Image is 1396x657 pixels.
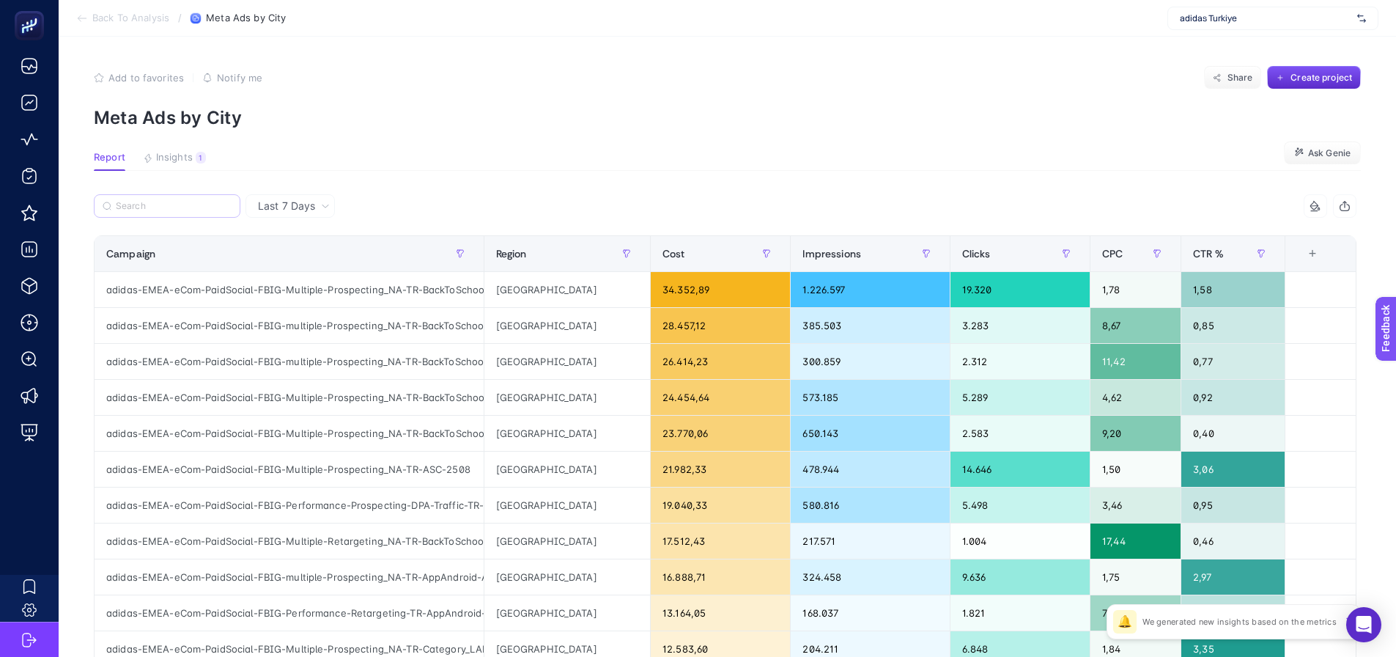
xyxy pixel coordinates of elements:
span: Campaign [106,248,155,260]
div: 21.982,33 [651,452,790,487]
span: Notify me [217,72,262,84]
span: Share [1227,72,1253,84]
div: + [1299,248,1326,260]
img: svg%3e [1357,11,1366,26]
span: Feedback [9,4,56,16]
div: 2,97 [1181,559,1285,595]
span: adidas Turkiye [1180,12,1351,24]
input: Search [116,201,232,212]
div: 2.583 [950,416,1090,451]
div: 5.498 [950,488,1090,523]
div: 23.770,06 [651,416,790,451]
div: adidas-EMEA-eCom-PaidSocial-FBIG-Performance-Prospecting-DPA-Traffic-TR-2403-Alwayson-Custom Even... [95,488,484,523]
div: adidas-EMEA-eCom-PaidSocial-FBIG-multiple-Prospecting_NA-TR-BackToSchoolFW25-AppIOS-2508 [95,308,484,343]
div: 28.457,12 [651,308,790,343]
button: Share [1204,66,1261,89]
div: [GEOGRAPHIC_DATA] [484,416,651,451]
span: CTR % [1193,248,1224,260]
span: Meta Ads by City [206,12,286,24]
div: 4,62 [1090,380,1181,415]
p: Meta Ads by City [94,107,1361,128]
span: Insights [156,152,193,164]
div: 13.164,05 [651,595,790,631]
div: 217.571 [791,524,949,559]
div: 300.859 [791,344,949,379]
button: Add to favorites [94,72,184,84]
div: 5.289 [950,380,1090,415]
div: 0,77 [1181,344,1285,379]
div: 580.816 [791,488,949,523]
div: 9,20 [1090,416,1181,451]
div: 19.040,33 [651,488,790,523]
button: Ask Genie [1284,142,1361,165]
div: 1,78 [1090,272,1181,307]
div: [GEOGRAPHIC_DATA] [484,272,651,307]
div: 1,50 [1090,452,1181,487]
div: [GEOGRAPHIC_DATA] [484,488,651,523]
div: 1,75 [1090,559,1181,595]
div: [GEOGRAPHIC_DATA] [484,344,651,379]
div: adidas-EMEA-eCom-PaidSocial-FBIG-Multiple-Prospecting_NA-TR-BackToSchoolFW25-2508 [95,416,484,451]
span: Report [94,152,125,164]
div: Open Intercom Messenger [1346,607,1381,642]
div: 11,42 [1090,344,1181,379]
div: [GEOGRAPHIC_DATA] [484,380,651,415]
div: 1.226.597 [791,272,949,307]
div: 1.821 [950,595,1090,631]
div: 1,58 [1181,272,1285,307]
div: 34.352,89 [651,272,790,307]
span: Ask Genie [1308,147,1351,159]
div: 650.143 [791,416,949,451]
span: Impressions [802,248,861,260]
div: 0,95 [1181,488,1285,523]
div: 1 [196,152,206,164]
div: adidas-EMEA-eCom-PaidSocial-FBIG-Multiple-Retargeting_NA-TR-BackToSchoolFW25-2508 [95,524,484,559]
span: Add to favorites [108,72,184,84]
div: adidas-EMEA-eCom-PaidSocial-FBIG-Multiple-Prospecting_NA-TR-BackToSchoolFW25-Traffic-2508 [95,380,484,415]
span: Last 7 Days [258,199,315,213]
div: 0,40 [1181,416,1285,451]
div: adidas-EMEA-eCom-PaidSocial-FBIG-Multiple-Prospecting_NA-TR-ASC-2508 [95,452,484,487]
span: Back To Analysis [92,12,169,24]
span: Create project [1290,72,1352,84]
div: 3,46 [1090,488,1181,523]
div: 1.004 [950,524,1090,559]
div: [GEOGRAPHIC_DATA] [484,308,651,343]
div: 324.458 [791,559,949,595]
div: 2.312 [950,344,1090,379]
div: 8,67 [1090,308,1181,343]
div: 3.283 [950,308,1090,343]
div: 168.037 [791,595,949,631]
div: 478.944 [791,452,949,487]
span: Cost [662,248,685,260]
div: 3,06 [1181,452,1285,487]
div: 26.414,23 [651,344,790,379]
div: 7,23 [1090,595,1181,631]
div: 385.503 [791,308,949,343]
span: Region [496,248,527,260]
div: [GEOGRAPHIC_DATA] [484,524,651,559]
span: Clicks [962,248,991,260]
div: 14.646 [950,452,1090,487]
div: 0,46 [1181,524,1285,559]
div: adidas-EMEA-eCom-PaidSocial-FBIG-Multiple-Prospecting_NA-TR-BackToSchoolFW25-DPA-2508 [95,272,484,307]
div: 17.512,43 [651,524,790,559]
div: 24.454,64 [651,380,790,415]
div: adidas-EMEA-eCom-PaidSocial-FBIG-multiple-Prospecting_NA-TR-AppAndroid-AAC-AO [95,559,484,595]
div: 573.185 [791,380,949,415]
div: 17,44 [1090,524,1181,559]
div: [GEOGRAPHIC_DATA] [484,559,651,595]
div: 0,85 [1181,308,1285,343]
span: CPC [1102,248,1123,260]
button: Notify me [202,72,262,84]
span: / [178,12,182,23]
div: 7 items selected [1297,248,1309,280]
div: 9.636 [950,559,1090,595]
div: adidas-EMEA-eCom-PaidSocial-FBIG-multiple-Prospecting_NA-TR-BackToSchoolFW25-AppAndroid-2508 [95,344,484,379]
div: 1,08 [1181,595,1285,631]
div: [GEOGRAPHIC_DATA] [484,452,651,487]
div: adidas-EMEA-eCom-PaidSocial-FBIG-Performance-Retargeting-TR-AppAndroid-2412 [95,595,484,631]
div: 0,92 [1181,380,1285,415]
button: Create project [1267,66,1361,89]
div: [GEOGRAPHIC_DATA] [484,595,651,631]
